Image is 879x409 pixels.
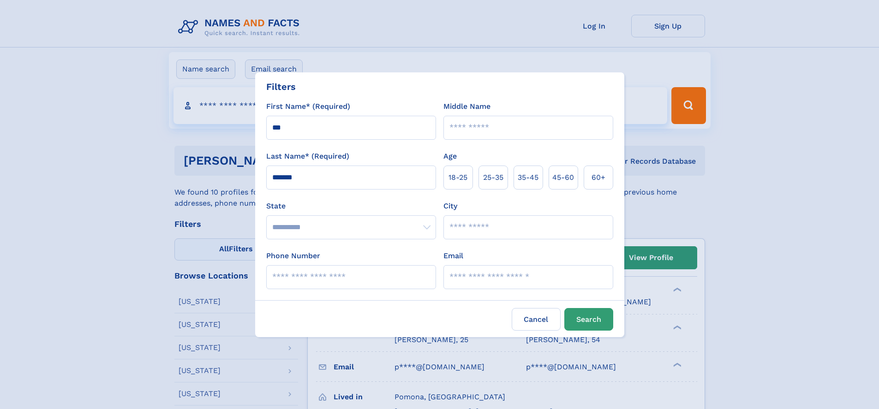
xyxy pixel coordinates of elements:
label: Age [443,151,457,162]
span: 45‑60 [552,172,574,183]
label: State [266,201,436,212]
button: Search [564,308,613,331]
span: 35‑45 [518,172,538,183]
label: City [443,201,457,212]
label: First Name* (Required) [266,101,350,112]
div: Filters [266,80,296,94]
span: 18‑25 [448,172,467,183]
label: Last Name* (Required) [266,151,349,162]
span: 60+ [592,172,605,183]
span: 25‑35 [483,172,503,183]
label: Phone Number [266,250,320,261]
label: Middle Name [443,101,490,112]
label: Email [443,250,463,261]
label: Cancel [512,308,561,331]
